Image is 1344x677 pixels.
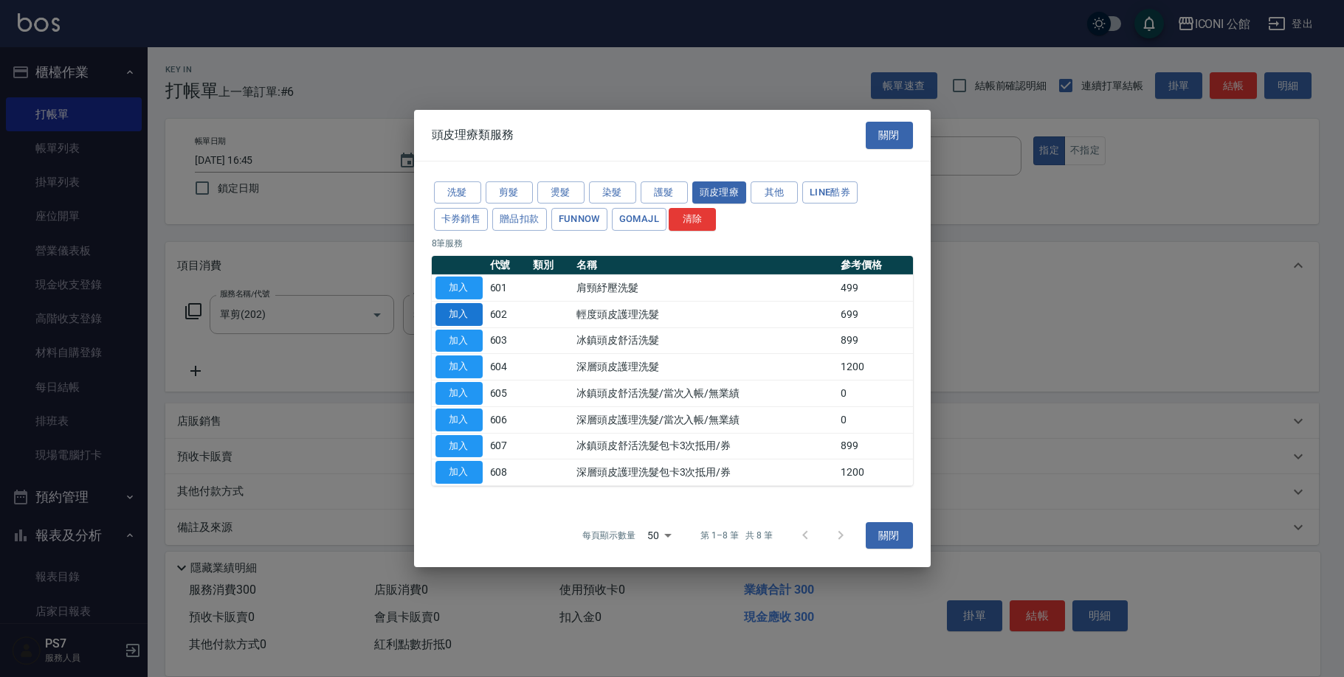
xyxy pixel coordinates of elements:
button: 加入 [435,355,483,378]
td: 602 [486,301,530,327]
button: 贈品扣款 [492,208,547,231]
button: 燙髮 [537,181,585,204]
button: LINE酷券 [802,181,858,204]
button: 卡券銷售 [434,208,489,231]
button: 加入 [435,409,483,431]
span: 頭皮理療類服務 [432,128,514,142]
td: 499 [837,274,912,301]
td: 1200 [837,354,912,381]
button: 加入 [435,461,483,484]
td: 601 [486,274,530,301]
td: 深層頭皮護理洗髮 [573,354,837,381]
button: 加入 [435,303,483,326]
button: 剪髮 [486,181,533,204]
td: 608 [486,459,530,486]
td: 0 [837,406,912,433]
td: 1200 [837,459,912,486]
td: 0 [837,380,912,406]
td: 607 [486,433,530,459]
p: 8 筆服務 [432,237,913,250]
td: 899 [837,433,912,459]
p: 每頁顯示數量 [582,529,635,542]
td: 606 [486,406,530,433]
td: 冰鎮頭皮舒活洗髮包卡3次抵用/券 [573,433,837,459]
button: 其他 [751,181,798,204]
button: 清除 [669,208,716,231]
button: GOMAJL [612,208,666,231]
button: 關閉 [866,122,913,149]
p: 第 1–8 筆 共 8 筆 [700,529,772,542]
th: 類別 [529,256,573,275]
td: 深層頭皮護理洗髮包卡3次抵用/券 [573,459,837,486]
td: 冰鎮頭皮舒活洗髮/當次入帳/無業績 [573,380,837,406]
th: 名稱 [573,256,837,275]
td: 深層頭皮護理洗髮/當次入帳/無業績 [573,406,837,433]
button: 護髮 [641,181,688,204]
button: 加入 [435,329,483,352]
td: 輕度頭皮護理洗髮 [573,301,837,327]
td: 899 [837,327,912,354]
th: 代號 [486,256,530,275]
div: 50 [641,515,677,555]
td: 肩頸紓壓洗髮 [573,274,837,301]
button: 關閉 [866,522,913,549]
button: 染髮 [589,181,636,204]
td: 605 [486,380,530,406]
th: 參考價格 [837,256,912,275]
td: 604 [486,354,530,381]
button: FUNNOW [551,208,607,231]
td: 603 [486,327,530,354]
td: 699 [837,301,912,327]
button: 加入 [435,382,483,405]
button: 加入 [435,277,483,299]
td: 冰鎮頭皮舒活洗髮 [573,327,837,354]
button: 加入 [435,434,483,457]
button: 洗髮 [434,181,481,204]
button: 頭皮理療 [692,181,747,204]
